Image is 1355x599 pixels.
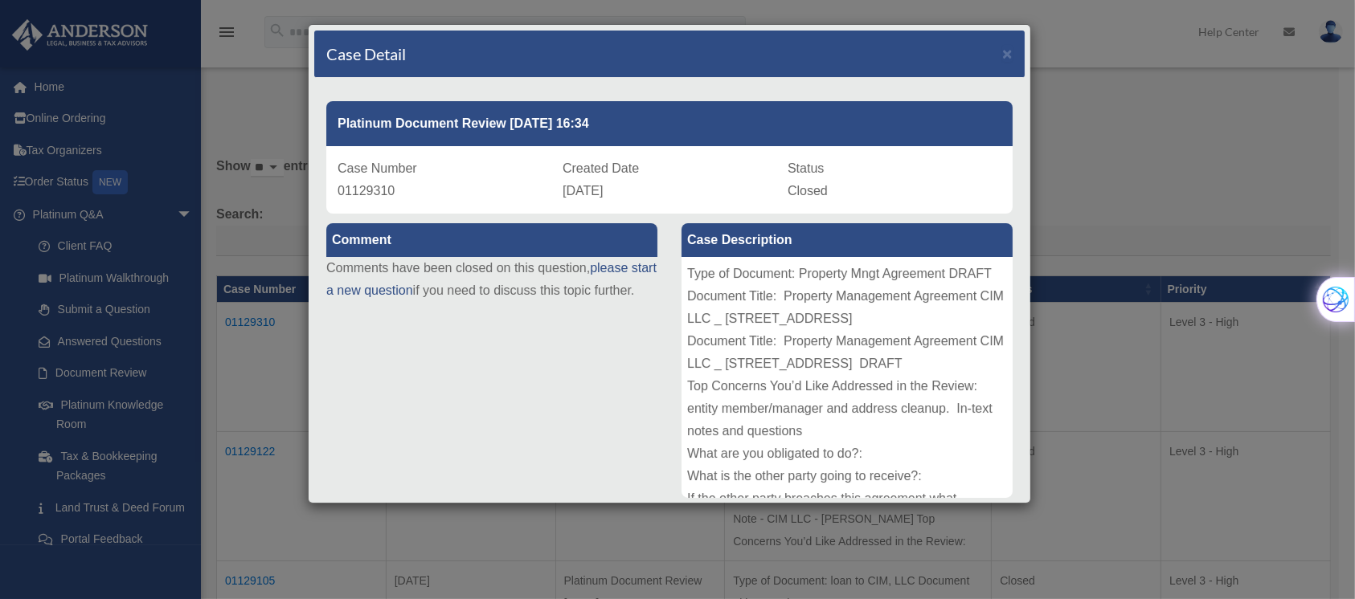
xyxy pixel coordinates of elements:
[1002,44,1013,63] span: ×
[788,161,824,175] span: Status
[326,257,657,302] p: Comments have been closed on this question, if you need to discuss this topic further.
[682,257,1013,498] div: Type of Document: Property Mngt Agreement DRAFT Document Title: Property Management Agreement CIM...
[326,261,657,297] a: please start a new question
[326,101,1013,146] div: Platinum Document Review [DATE] 16:34
[326,43,406,65] h4: Case Detail
[563,184,603,198] span: [DATE]
[563,161,639,175] span: Created Date
[326,223,657,257] label: Comment
[1002,45,1013,62] button: Close
[338,184,395,198] span: 01129310
[682,223,1013,257] label: Case Description
[338,161,417,175] span: Case Number
[788,184,828,198] span: Closed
